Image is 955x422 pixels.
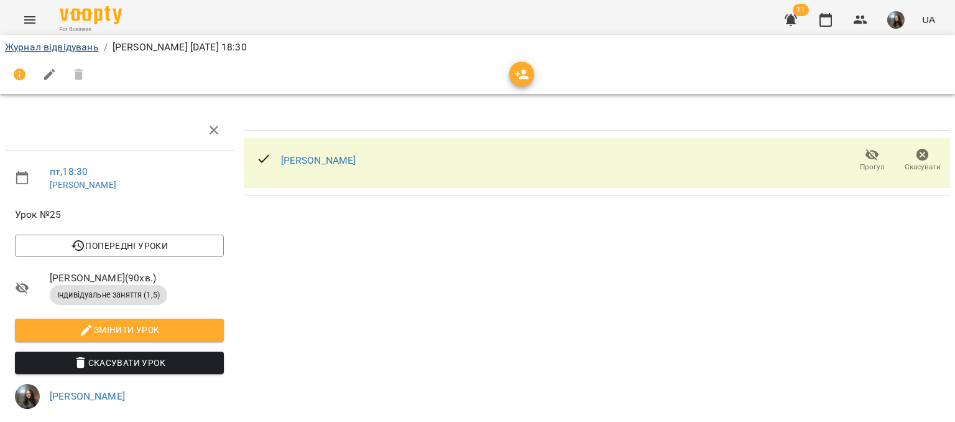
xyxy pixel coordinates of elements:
img: Voopty Logo [60,6,122,24]
img: 3223da47ea16ff58329dec54ac365d5d.JPG [887,11,905,29]
span: UA [922,13,935,26]
li: / [104,40,108,55]
a: Журнал відвідувань [5,41,99,53]
button: Прогул [847,143,897,178]
a: [PERSON_NAME] [50,390,125,402]
button: Menu [15,5,45,35]
a: [PERSON_NAME] [281,154,356,166]
button: Скасувати Урок [15,352,224,374]
span: Урок №25 [15,207,224,222]
span: [PERSON_NAME] ( 90 хв. ) [50,271,224,286]
button: Попередні уроки [15,235,224,257]
span: 11 [793,4,809,16]
nav: breadcrumb [5,40,950,55]
span: For Business [60,26,122,34]
a: [PERSON_NAME] [50,180,116,190]
span: Скасувати [905,162,941,172]
img: 3223da47ea16ff58329dec54ac365d5d.JPG [15,384,40,409]
button: UA [917,8,940,31]
span: Прогул [860,162,885,172]
button: Скасувати [897,143,948,178]
span: Індивідуальне заняття (1,5) [50,289,167,301]
span: Попередні уроки [25,238,214,253]
p: [PERSON_NAME] [DATE] 18:30 [113,40,247,55]
span: Скасувати Урок [25,355,214,370]
button: Змінити урок [15,319,224,341]
span: Змінити урок [25,322,214,337]
a: пт , 18:30 [50,166,88,177]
